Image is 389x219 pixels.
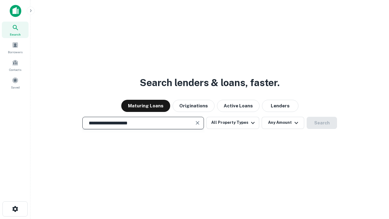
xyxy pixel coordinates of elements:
[262,117,304,129] button: Any Amount
[10,5,21,17] img: capitalize-icon.png
[2,22,29,38] a: Search
[8,50,22,54] span: Borrowers
[262,100,298,112] button: Lenders
[10,32,21,37] span: Search
[359,170,389,200] iframe: Chat Widget
[2,57,29,73] a: Contacts
[173,100,215,112] button: Originations
[9,67,21,72] span: Contacts
[2,39,29,56] a: Borrowers
[217,100,260,112] button: Active Loans
[2,75,29,91] a: Saved
[121,100,170,112] button: Maturing Loans
[11,85,20,90] span: Saved
[140,75,280,90] h3: Search lenders & loans, faster.
[206,117,259,129] button: All Property Types
[193,119,202,127] button: Clear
